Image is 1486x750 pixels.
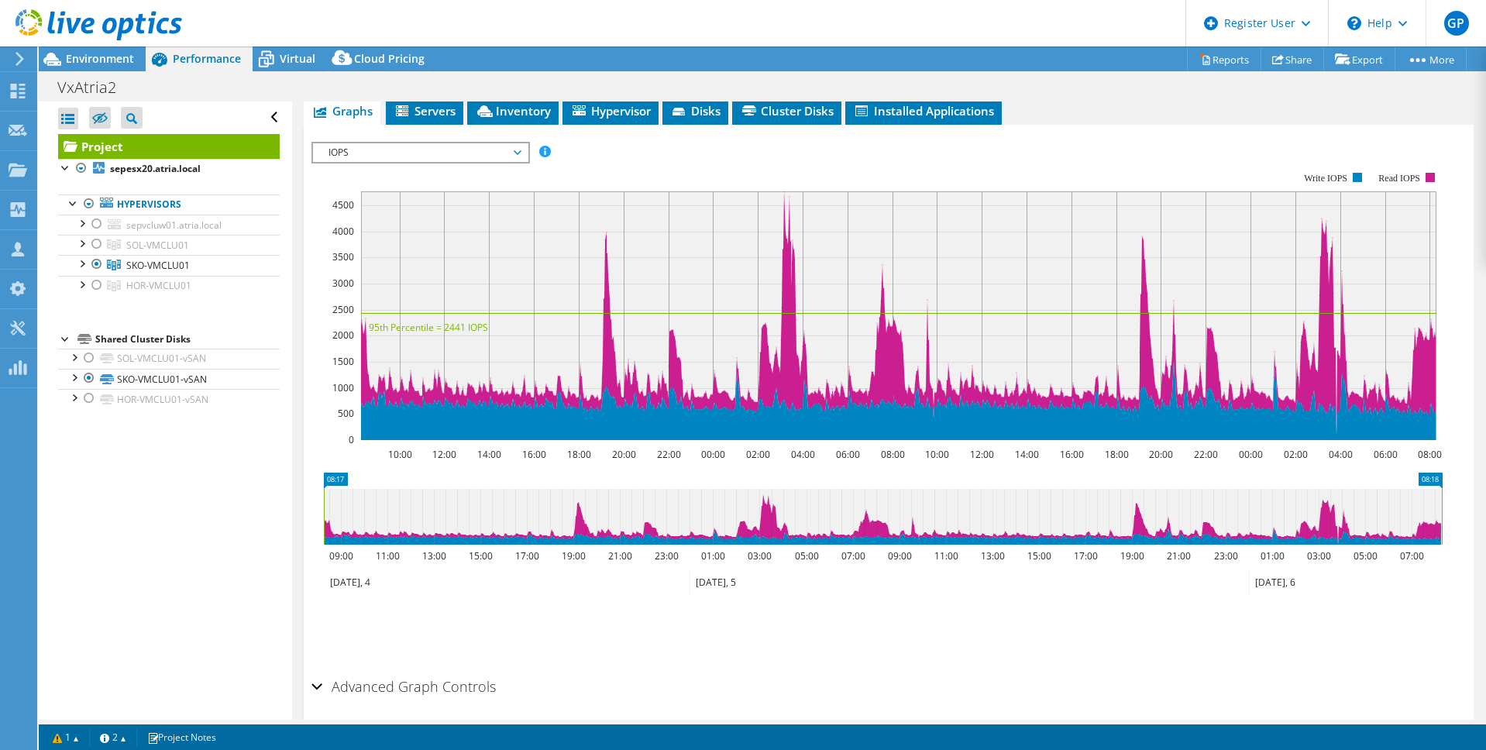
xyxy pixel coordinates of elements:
[58,389,280,409] a: HOR-VMCLU01-vSAN
[1378,173,1420,184] text: Read IOPS
[42,728,90,747] a: 1
[607,549,631,562] text: 21:00
[740,103,834,119] span: Cluster Disks
[1444,11,1469,36] span: GP
[369,321,488,334] text: 95th Percentile = 2441 IOPS
[980,549,1004,562] text: 13:00
[700,549,724,562] text: 01:00
[700,448,724,461] text: 00:00
[126,259,190,272] span: SKO-VMCLU01
[311,671,496,702] h2: Advanced Graph Controls
[332,277,354,290] text: 3000
[58,369,280,389] a: SKO-VMCLU01-vSAN
[58,255,280,275] a: SKO-VMCLU01
[1193,448,1217,461] text: 22:00
[58,215,280,235] a: sepvcluw01.atria.local
[173,51,241,66] span: Performance
[50,79,140,96] h1: VxAtria2
[1014,448,1038,461] text: 14:00
[332,250,354,263] text: 3500
[387,448,411,461] text: 10:00
[670,103,721,119] span: Disks
[338,407,354,420] text: 500
[570,103,651,119] span: Hypervisor
[747,549,771,562] text: 03:00
[1347,16,1361,30] svg: \n
[58,194,280,215] a: Hypervisors
[745,448,769,461] text: 02:00
[514,549,538,562] text: 17:00
[58,276,280,296] a: HOR-VMCLU01
[1395,47,1467,71] a: More
[58,134,280,159] a: Project
[1323,47,1395,71] a: Export
[1306,549,1330,562] text: 03:00
[656,448,680,461] text: 22:00
[790,448,814,461] text: 04:00
[1059,448,1083,461] text: 16:00
[1304,173,1347,184] text: Write IOPS
[332,355,354,368] text: 1500
[126,218,222,232] span: sepvcluw01.atria.local
[969,448,993,461] text: 12:00
[311,103,373,119] span: Graphs
[1399,549,1423,562] text: 07:00
[1238,448,1262,461] text: 00:00
[394,103,456,119] span: Servers
[1260,549,1284,562] text: 01:00
[1353,549,1377,562] text: 05:00
[66,51,134,66] span: Environment
[1104,448,1128,461] text: 18:00
[95,330,280,349] div: Shared Cluster Disks
[1417,448,1441,461] text: 08:00
[58,349,280,369] a: SOL-VMCLU01-vSAN
[934,549,958,562] text: 11:00
[332,381,354,394] text: 1000
[136,728,227,747] a: Project Notes
[521,448,545,461] text: 16:00
[887,549,911,562] text: 09:00
[58,159,280,179] a: sepesx20.atria.local
[611,448,635,461] text: 20:00
[126,279,191,292] span: HOR-VMCLU01
[332,303,354,316] text: 2500
[561,549,585,562] text: 19:00
[835,448,859,461] text: 06:00
[89,728,137,747] a: 2
[1166,549,1190,562] text: 21:00
[1120,549,1144,562] text: 19:00
[332,329,354,342] text: 2000
[58,235,280,255] a: SOL-VMCLU01
[476,448,500,461] text: 14:00
[1027,549,1051,562] text: 15:00
[924,448,948,461] text: 10:00
[475,103,551,119] span: Inventory
[841,549,865,562] text: 07:00
[332,198,354,212] text: 4500
[1187,47,1261,71] a: Reports
[329,549,353,562] text: 09:00
[1213,549,1237,562] text: 23:00
[880,448,904,461] text: 08:00
[1261,47,1324,71] a: Share
[566,448,590,461] text: 18:00
[432,448,456,461] text: 12:00
[1283,448,1307,461] text: 02:00
[1073,549,1097,562] text: 17:00
[321,143,520,162] span: IOPS
[853,103,994,119] span: Installed Applications
[126,239,189,252] span: SOL-VMCLU01
[421,549,445,562] text: 13:00
[1148,448,1172,461] text: 20:00
[349,433,354,446] text: 0
[1328,448,1352,461] text: 04:00
[375,549,399,562] text: 11:00
[110,162,201,175] b: sepesx20.atria.local
[794,549,818,562] text: 05:00
[654,549,678,562] text: 23:00
[332,225,354,238] text: 4000
[354,51,425,66] span: Cloud Pricing
[1373,448,1397,461] text: 06:00
[468,549,492,562] text: 15:00
[280,51,315,66] span: Virtual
